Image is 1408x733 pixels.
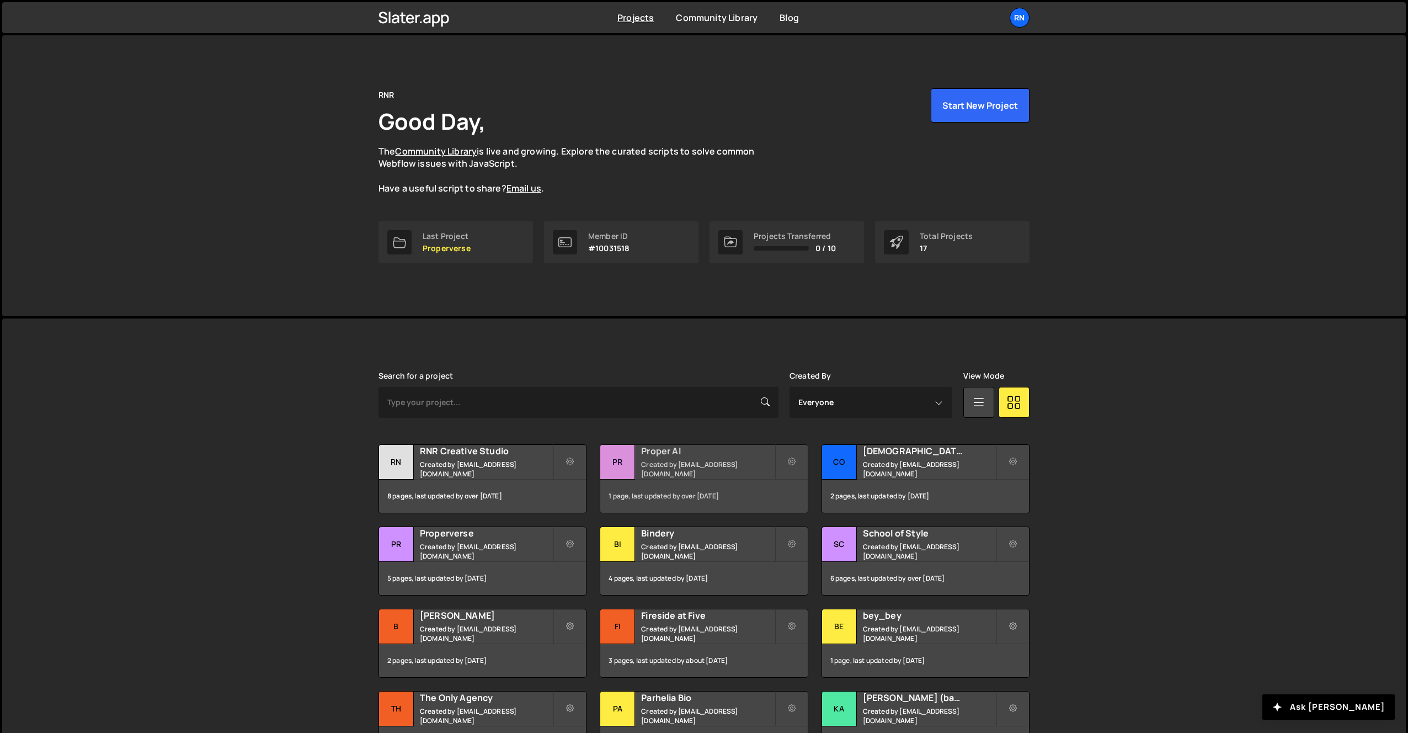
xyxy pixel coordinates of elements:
small: Created by [EMAIL_ADDRESS][DOMAIN_NAME] [641,624,774,643]
small: Created by [EMAIL_ADDRESS][DOMAIN_NAME] [420,460,553,479]
div: 1 page, last updated by over [DATE] [600,480,807,513]
label: Created By [790,371,831,380]
small: Created by [EMAIL_ADDRESS][DOMAIN_NAME] [641,460,774,479]
a: Projects [617,12,654,24]
div: 3 pages, last updated by about [DATE] [600,644,807,677]
h2: The Only Agency [420,692,553,704]
div: Sc [822,527,857,562]
a: Last Project Properverse [378,221,533,263]
div: Fi [600,609,635,644]
span: 0 / 10 [815,244,836,253]
a: Pr Properverse Created by [EMAIL_ADDRESS][DOMAIN_NAME] 5 pages, last updated by [DATE] [378,527,586,596]
h2: Bindery [641,527,774,539]
button: Start New Project [931,88,1030,123]
div: RN [379,445,414,480]
div: Th [379,692,414,726]
div: 1 page, last updated by [DATE] [822,644,1029,677]
div: Ka [822,692,857,726]
div: be [822,609,857,644]
h2: Parhelia Bio [641,692,774,704]
h2: Proper AI [641,445,774,457]
div: Bi [600,527,635,562]
a: Blog [780,12,799,24]
div: Member ID [588,232,630,241]
small: Created by [EMAIL_ADDRESS][DOMAIN_NAME] [420,542,553,561]
a: be bey_bey Created by [EMAIL_ADDRESS][DOMAIN_NAME] 1 page, last updated by [DATE] [822,609,1030,678]
small: Created by [EMAIL_ADDRESS][DOMAIN_NAME] [863,542,996,561]
h2: [DEMOGRAPHIC_DATA] [863,445,996,457]
h1: Good Day, [378,106,486,136]
small: Created by [EMAIL_ADDRESS][DOMAIN_NAME] [863,624,996,643]
div: Pr [379,527,414,562]
a: RN [1010,8,1030,28]
div: 4 pages, last updated by [DATE] [600,562,807,595]
p: #10031518 [588,244,630,253]
input: Type your project... [378,387,778,418]
a: Community Library [395,145,477,157]
button: Ask [PERSON_NAME] [1262,694,1395,720]
div: Projects Transferred [754,232,836,241]
div: 6 pages, last updated by over [DATE] [822,562,1029,595]
a: Bi Bindery Created by [EMAIL_ADDRESS][DOMAIN_NAME] 4 pages, last updated by [DATE] [600,527,808,596]
a: B [PERSON_NAME] Created by [EMAIL_ADDRESS][DOMAIN_NAME] 2 pages, last updated by [DATE] [378,609,586,678]
div: Co [822,445,857,480]
small: Created by [EMAIL_ADDRESS][DOMAIN_NAME] [420,707,553,725]
h2: [PERSON_NAME] (backup) [863,692,996,704]
small: Created by [EMAIL_ADDRESS][DOMAIN_NAME] [641,707,774,725]
div: Pa [600,692,635,726]
label: Search for a project [378,371,453,380]
h2: Fireside at Five [641,609,774,622]
div: RNR [378,88,394,102]
small: Created by [EMAIL_ADDRESS][DOMAIN_NAME] [641,542,774,561]
small: Created by [EMAIL_ADDRESS][DOMAIN_NAME] [863,707,996,725]
p: Properverse [423,244,471,253]
h2: [PERSON_NAME] [420,609,553,622]
h2: bey_bey [863,609,996,622]
a: Sc School of Style Created by [EMAIL_ADDRESS][DOMAIN_NAME] 6 pages, last updated by over [DATE] [822,527,1030,596]
p: 17 [920,244,973,253]
div: Last Project [423,232,471,241]
div: Total Projects [920,232,973,241]
small: Created by [EMAIL_ADDRESS][DOMAIN_NAME] [863,460,996,479]
div: B [379,609,414,644]
a: Co [DEMOGRAPHIC_DATA] Created by [EMAIL_ADDRESS][DOMAIN_NAME] 2 pages, last updated by [DATE] [822,444,1030,513]
div: 2 pages, last updated by [DATE] [379,644,586,677]
div: 8 pages, last updated by over [DATE] [379,480,586,513]
label: View Mode [963,371,1004,380]
p: The is live and growing. Explore the curated scripts to solve common Webflow issues with JavaScri... [378,145,776,195]
div: 2 pages, last updated by [DATE] [822,480,1029,513]
h2: Properverse [420,527,553,539]
a: Fi Fireside at Five Created by [EMAIL_ADDRESS][DOMAIN_NAME] 3 pages, last updated by about [DATE] [600,609,808,678]
small: Created by [EMAIL_ADDRESS][DOMAIN_NAME] [420,624,553,643]
a: RN RNR Creative Studio Created by [EMAIL_ADDRESS][DOMAIN_NAME] 8 pages, last updated by over [DATE] [378,444,586,513]
a: Community Library [676,12,758,24]
a: Pr Proper AI Created by [EMAIL_ADDRESS][DOMAIN_NAME] 1 page, last updated by over [DATE] [600,444,808,513]
div: 5 pages, last updated by [DATE] [379,562,586,595]
h2: School of Style [863,527,996,539]
div: Pr [600,445,635,480]
h2: RNR Creative Studio [420,445,553,457]
a: Email us [506,182,541,194]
